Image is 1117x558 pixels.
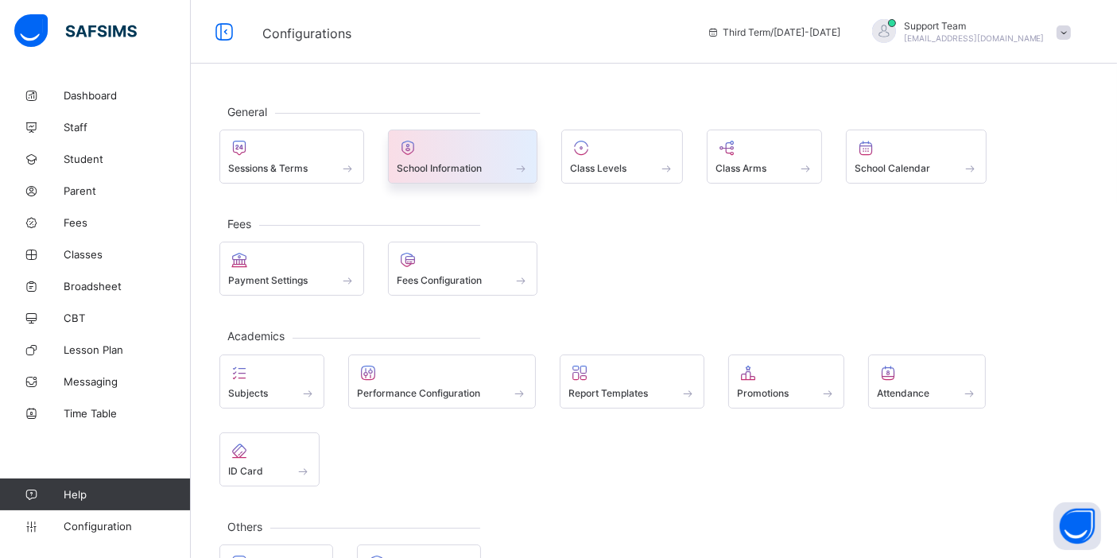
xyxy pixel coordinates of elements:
[219,355,324,409] div: Subjects
[64,89,191,102] span: Dashboard
[219,242,364,296] div: Payment Settings
[64,520,190,533] span: Configuration
[64,375,191,388] span: Messaging
[568,387,648,399] span: Report Templates
[64,488,190,501] span: Help
[904,20,1045,32] span: Support Team
[219,130,364,184] div: Sessions & Terms
[348,355,537,409] div: Performance Configuration
[856,19,1079,45] div: SupportTeam
[846,130,987,184] div: School Calendar
[716,162,766,174] span: Class Arms
[877,387,929,399] span: Attendance
[388,130,538,184] div: School Information
[228,465,263,477] span: ID Card
[64,407,191,420] span: Time Table
[904,33,1045,43] span: [EMAIL_ADDRESS][DOMAIN_NAME]
[64,343,191,356] span: Lesson Plan
[707,26,840,38] span: session/term information
[219,520,270,533] span: Others
[728,355,845,409] div: Promotions
[561,130,683,184] div: Class Levels
[397,162,482,174] span: School Information
[228,274,308,286] span: Payment Settings
[397,274,482,286] span: Fees Configuration
[868,355,986,409] div: Attendance
[64,248,191,261] span: Classes
[228,162,308,174] span: Sessions & Terms
[388,242,538,296] div: Fees Configuration
[855,162,930,174] span: School Calendar
[64,280,191,293] span: Broadsheet
[570,162,626,174] span: Class Levels
[357,387,480,399] span: Performance Configuration
[228,387,268,399] span: Subjects
[1053,502,1101,550] button: Open asap
[64,121,191,134] span: Staff
[64,216,191,229] span: Fees
[737,387,789,399] span: Promotions
[262,25,351,41] span: Configurations
[64,153,191,165] span: Student
[64,312,191,324] span: CBT
[219,329,293,343] span: Academics
[14,14,137,48] img: safsims
[219,432,320,486] div: ID Card
[219,105,275,118] span: General
[707,130,823,184] div: Class Arms
[219,217,259,231] span: Fees
[64,184,191,197] span: Parent
[560,355,704,409] div: Report Templates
